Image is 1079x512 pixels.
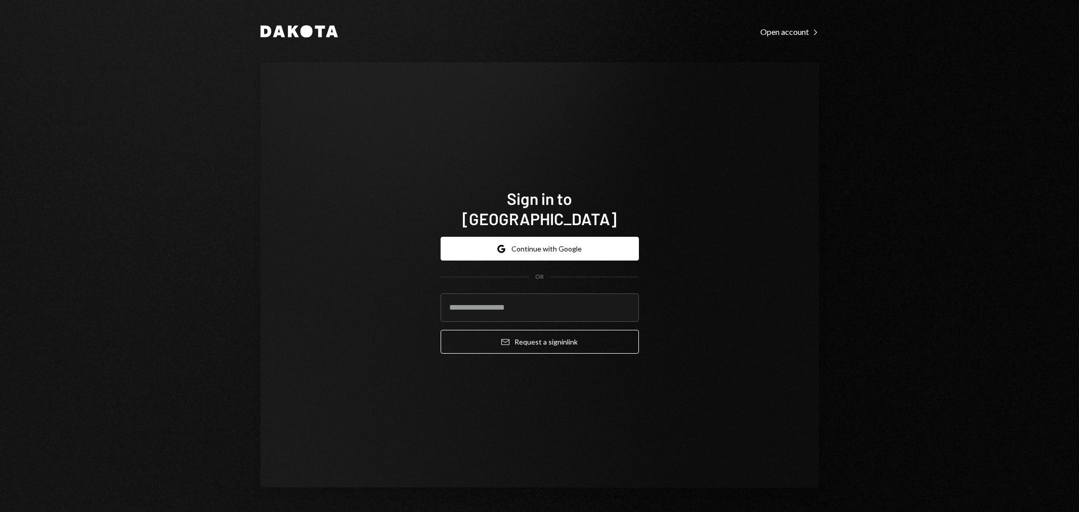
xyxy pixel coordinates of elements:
[535,273,544,281] div: OR
[441,330,639,354] button: Request a signinlink
[760,27,819,37] div: Open account
[760,26,819,37] a: Open account
[441,237,639,261] button: Continue with Google
[441,188,639,229] h1: Sign in to [GEOGRAPHIC_DATA]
